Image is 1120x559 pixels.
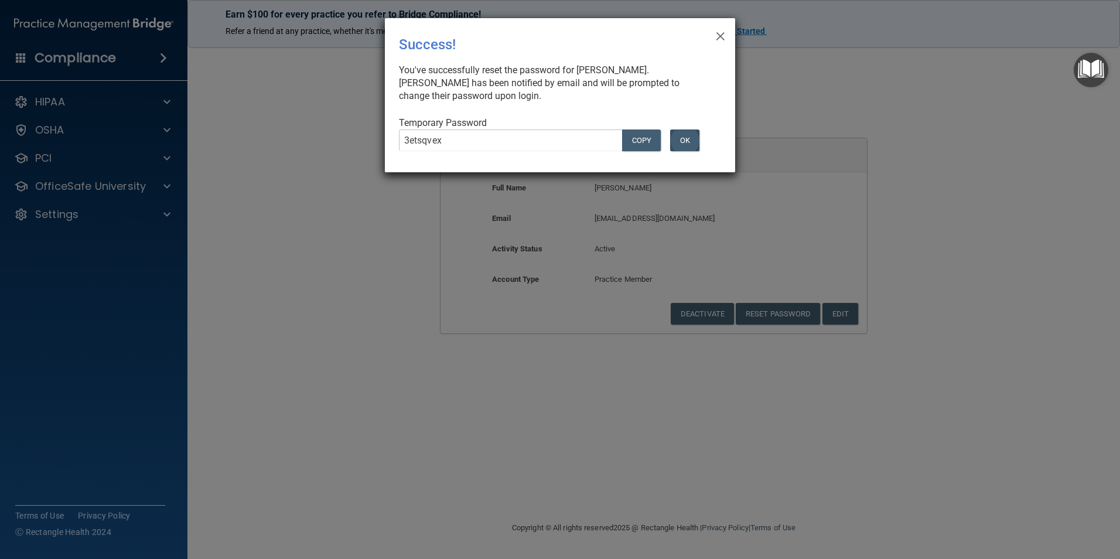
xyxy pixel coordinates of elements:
span: × [715,23,726,46]
button: Open Resource Center [1074,53,1108,87]
button: OK [670,129,699,151]
button: COPY [622,129,661,151]
div: You've successfully reset the password for [PERSON_NAME]. [PERSON_NAME] has been notified by emai... [399,64,712,103]
div: Success! [399,28,673,62]
span: Temporary Password [399,117,487,128]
